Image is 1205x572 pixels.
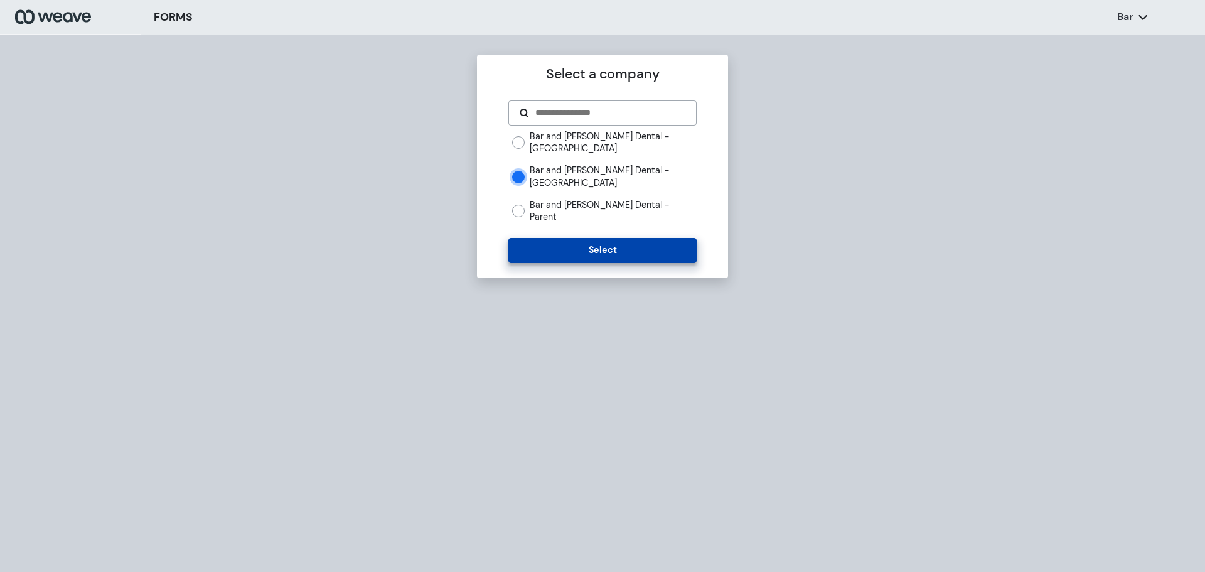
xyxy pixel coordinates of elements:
[154,9,193,26] h3: FORMS
[534,106,685,120] input: Search
[508,238,696,263] button: Select
[530,131,696,154] label: Bar and [PERSON_NAME] Dental - [GEOGRAPHIC_DATA]
[530,165,696,188] label: Bar and [PERSON_NAME] Dental - [GEOGRAPHIC_DATA]
[1117,10,1133,24] p: Bar
[530,199,696,223] label: Bar and [PERSON_NAME] Dental - Parent
[508,65,696,85] p: Select a company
